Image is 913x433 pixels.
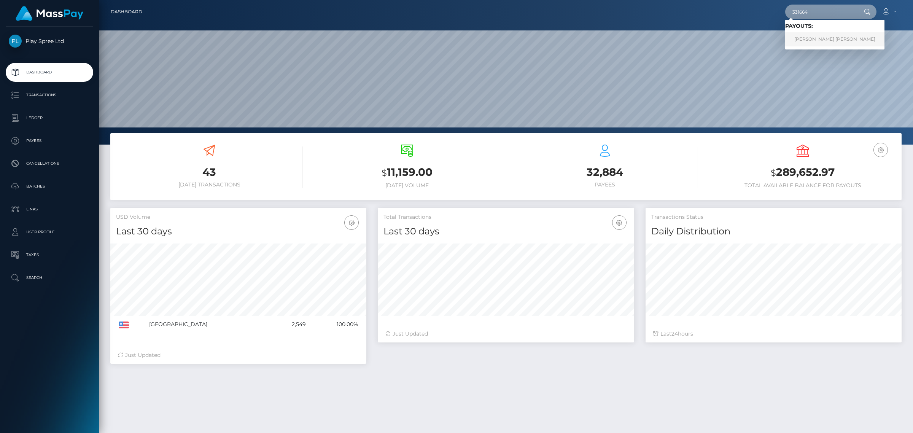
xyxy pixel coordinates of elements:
a: Payees [6,131,93,150]
h4: Daily Distribution [651,225,896,238]
td: 2,549 [271,316,309,333]
h5: USD Volume [116,213,361,221]
h6: [DATE] Transactions [116,181,302,188]
h3: 43 [116,165,302,180]
a: Dashboard [111,4,142,20]
div: Last hours [653,330,894,338]
span: 24 [671,330,678,337]
a: Taxes [6,245,93,264]
p: Links [9,204,90,215]
small: $ [382,167,387,178]
h6: Payees [512,181,698,188]
span: Play Spree Ltd [6,38,93,45]
small: $ [771,167,776,178]
p: Search [9,272,90,283]
p: Taxes [9,249,90,261]
img: Play Spree Ltd [9,35,22,48]
a: Transactions [6,86,93,105]
p: Dashboard [9,67,90,78]
a: Search [6,268,93,287]
a: Dashboard [6,63,93,82]
p: Cancellations [9,158,90,169]
p: User Profile [9,226,90,238]
h6: Payouts: [785,23,884,29]
a: [PERSON_NAME] [PERSON_NAME] [785,32,884,46]
td: 100.00% [309,316,361,333]
img: MassPay Logo [16,6,83,21]
p: Transactions [9,89,90,101]
h3: 289,652.97 [709,165,896,180]
p: Payees [9,135,90,146]
td: [GEOGRAPHIC_DATA] [146,316,271,333]
h3: 11,159.00 [314,165,500,180]
img: US.png [119,322,129,328]
h3: 32,884 [512,165,698,180]
p: Ledger [9,112,90,124]
a: Batches [6,177,93,196]
h6: [DATE] Volume [314,182,500,189]
h4: Last 30 days [116,225,361,238]
a: Cancellations [6,154,93,173]
p: Batches [9,181,90,192]
div: Just Updated [118,351,359,359]
a: Ledger [6,108,93,127]
h6: Total Available Balance for Payouts [709,182,896,189]
a: Links [6,200,93,219]
a: User Profile [6,223,93,242]
h4: Last 30 days [383,225,628,238]
h5: Total Transactions [383,213,628,221]
input: Search... [785,5,857,19]
h5: Transactions Status [651,213,896,221]
div: Just Updated [385,330,626,338]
